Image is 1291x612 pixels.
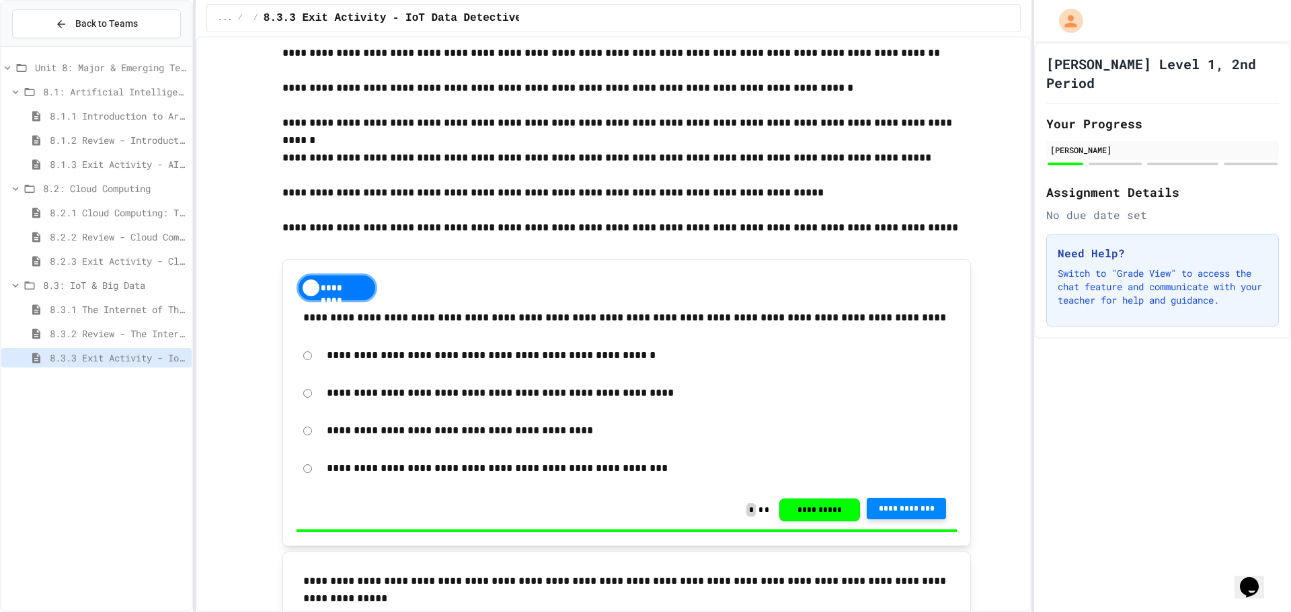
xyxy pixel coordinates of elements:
[50,326,186,341] span: 8.3.2 Review - The Internet of Things and Big Data
[43,181,186,195] span: 8.2: Cloud Computing
[35,60,186,75] span: Unit 8: Major & Emerging Technologies
[50,157,186,171] span: 8.1.3 Exit Activity - AI Detective
[1046,207,1279,223] div: No due date set
[50,230,186,244] span: 8.2.2 Review - Cloud Computing
[1045,5,1087,36] div: My Account
[264,10,586,26] span: 8.3.3 Exit Activity - IoT Data Detective Challenge
[50,351,186,365] span: 8.3.3 Exit Activity - IoT Data Detective Challenge
[43,278,186,292] span: 8.3: IoT & Big Data
[218,13,233,24] span: ...
[50,302,186,316] span: 8.3.1 The Internet of Things and Big Data: Our Connected Digital World
[237,13,242,24] span: /
[253,13,258,24] span: /
[50,109,186,123] span: 8.1.1 Introduction to Artificial Intelligence
[50,133,186,147] span: 8.1.2 Review - Introduction to Artificial Intelligence
[1235,558,1278,599] iframe: chat widget
[50,254,186,268] span: 8.2.3 Exit Activity - Cloud Service Detective
[1050,144,1275,156] div: [PERSON_NAME]
[1058,245,1267,261] h3: Need Help?
[50,206,186,220] span: 8.2.1 Cloud Computing: Transforming the Digital World
[1046,183,1279,202] h2: Assignment Details
[75,17,138,31] span: Back to Teams
[1046,114,1279,133] h2: Your Progress
[1058,267,1267,307] p: Switch to "Grade View" to access the chat feature and communicate with your teacher for help and ...
[1046,54,1279,92] h1: [PERSON_NAME] Level 1, 2nd Period
[43,85,186,99] span: 8.1: Artificial Intelligence Basics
